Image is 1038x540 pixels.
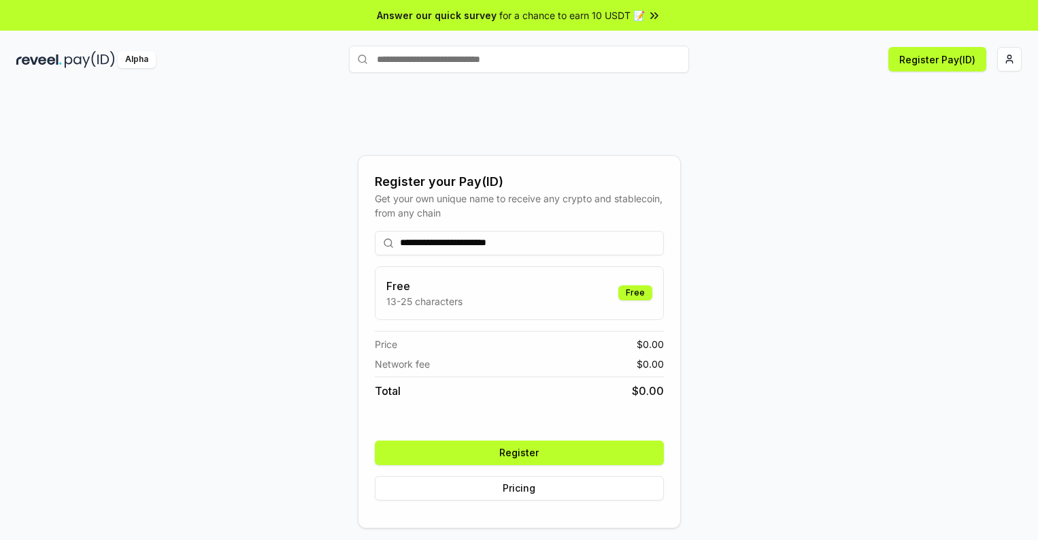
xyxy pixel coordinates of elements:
[118,51,156,68] div: Alpha
[637,337,664,351] span: $ 0.00
[375,476,664,501] button: Pricing
[386,294,463,308] p: 13-25 characters
[888,47,986,72] button: Register Pay(ID)
[375,441,664,465] button: Register
[65,51,115,68] img: pay_id
[377,8,497,22] span: Answer our quick survey
[375,337,397,351] span: Price
[386,278,463,294] h3: Free
[632,383,664,399] span: $ 0.00
[375,383,401,399] span: Total
[375,172,664,191] div: Register your Pay(ID)
[375,191,664,220] div: Get your own unique name to receive any crypto and stablecoin, from any chain
[618,285,652,300] div: Free
[637,357,664,371] span: $ 0.00
[16,51,62,68] img: reveel_dark
[499,8,645,22] span: for a chance to earn 10 USDT 📝
[375,357,430,371] span: Network fee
